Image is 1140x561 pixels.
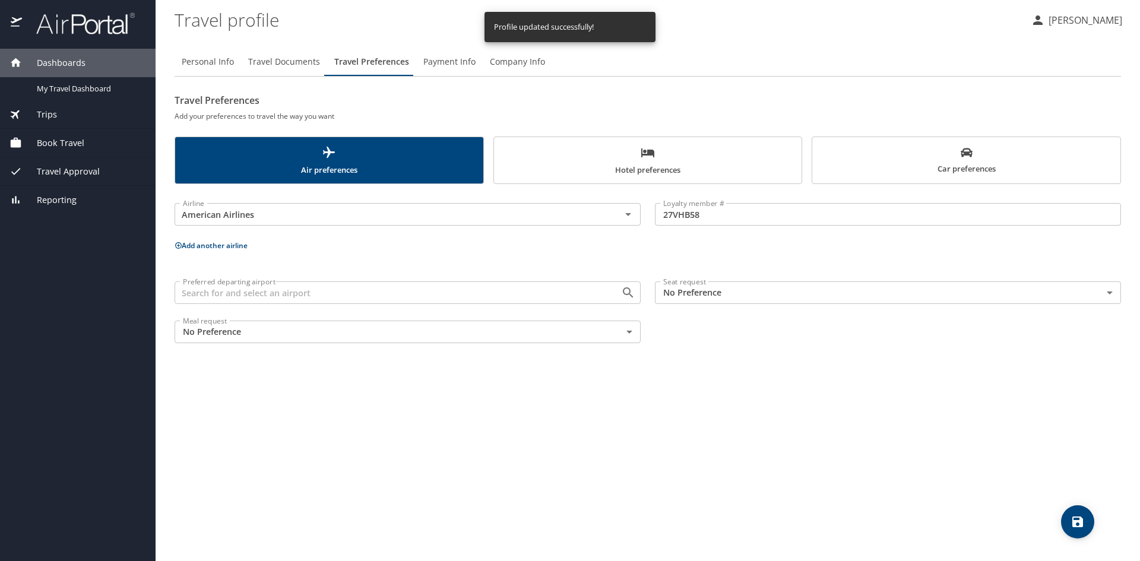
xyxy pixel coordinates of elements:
button: Open [620,206,636,223]
input: Search for and select an airport [178,285,602,300]
div: Profile [175,47,1121,76]
h2: Travel Preferences [175,91,1121,110]
input: Select an Airline [178,207,602,222]
span: Company Info [490,55,545,69]
span: Travel Documents [248,55,320,69]
div: scrollable force tabs example [175,137,1121,184]
span: Payment Info [423,55,476,69]
button: Open [620,284,636,301]
button: [PERSON_NAME] [1026,9,1127,31]
p: [PERSON_NAME] [1045,13,1122,27]
h6: Add your preferences to travel the way you want [175,110,1121,122]
img: airportal-logo.png [23,12,135,35]
span: Car preferences [819,147,1113,176]
img: icon-airportal.png [11,12,23,35]
div: No Preference [175,321,641,343]
span: Dashboards [22,56,85,69]
span: Travel Preferences [334,55,409,69]
span: Travel Approval [22,165,100,178]
span: Trips [22,108,57,121]
button: save [1061,505,1094,538]
div: Profile updated successfully! [494,15,594,39]
span: Personal Info [182,55,234,69]
span: Reporting [22,194,77,207]
h1: Travel profile [175,1,1021,38]
span: Book Travel [22,137,84,150]
span: Air preferences [182,145,476,177]
button: Add another airline [175,240,248,251]
span: My Travel Dashboard [37,83,141,94]
div: No Preference [655,281,1121,304]
span: Hotel preferences [501,145,795,177]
